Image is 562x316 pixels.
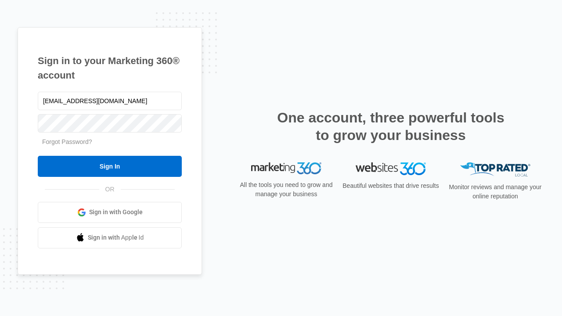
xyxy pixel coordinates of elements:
[38,92,182,110] input: Email
[342,181,440,190] p: Beautiful websites that drive results
[38,156,182,177] input: Sign In
[237,180,335,199] p: All the tools you need to grow and manage your business
[88,233,144,242] span: Sign in with Apple Id
[38,54,182,83] h1: Sign in to your Marketing 360® account
[42,138,92,145] a: Forgot Password?
[38,202,182,223] a: Sign in with Google
[38,227,182,248] a: Sign in with Apple Id
[99,185,121,194] span: OR
[446,183,544,201] p: Monitor reviews and manage your online reputation
[89,208,143,217] span: Sign in with Google
[460,162,530,177] img: Top Rated Local
[356,162,426,175] img: Websites 360
[251,162,321,175] img: Marketing 360
[274,109,507,144] h2: One account, three powerful tools to grow your business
